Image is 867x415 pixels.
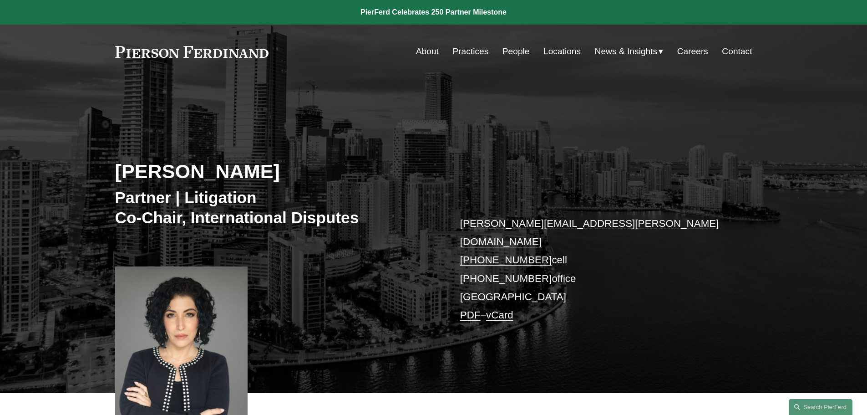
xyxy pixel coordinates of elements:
h3: Partner | Litigation Co-Chair, International Disputes [115,188,434,227]
a: PDF [460,309,481,321]
h2: [PERSON_NAME] [115,159,434,183]
p: cell office [GEOGRAPHIC_DATA] – [460,215,725,325]
a: Contact [722,43,752,60]
a: Locations [543,43,581,60]
a: Search this site [789,399,852,415]
a: vCard [486,309,513,321]
a: People [502,43,530,60]
a: Careers [677,43,708,60]
a: Practices [452,43,488,60]
a: [PHONE_NUMBER] [460,273,552,284]
a: folder dropdown [595,43,664,60]
a: [PERSON_NAME][EMAIL_ADDRESS][PERSON_NAME][DOMAIN_NAME] [460,218,719,247]
a: [PHONE_NUMBER] [460,254,552,266]
span: News & Insights [595,44,658,60]
a: About [416,43,439,60]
